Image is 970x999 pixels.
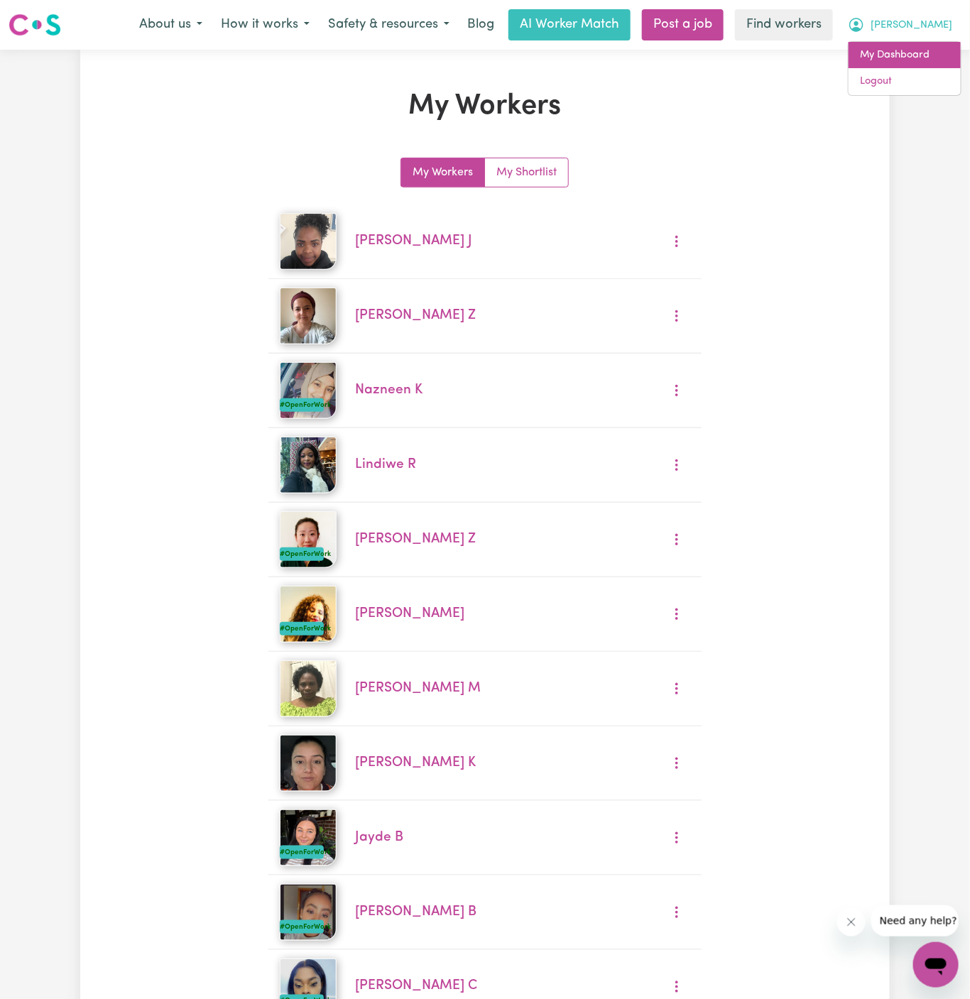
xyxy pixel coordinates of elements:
[642,9,724,40] a: Post a job
[849,42,961,69] a: My Dashboard
[356,458,417,471] a: Lindiwe R
[663,231,690,253] button: More options
[485,158,568,187] a: My Shortlist
[212,10,319,40] button: How it works
[224,89,746,124] h1: My Workers
[280,398,323,412] div: #OpenForWork
[280,547,323,561] div: #OpenForWork
[913,942,959,988] iframe: Button to launch messaging window
[356,756,476,770] a: [PERSON_NAME] K
[871,18,952,33] span: [PERSON_NAME]
[280,846,323,859] div: #OpenForWork
[280,288,337,344] img: Momena Z
[849,68,961,95] a: Logout
[663,305,690,327] button: More options
[663,529,690,551] button: More options
[280,622,323,635] div: #OpenForWork
[735,9,833,40] a: Find workers
[401,158,485,187] a: My Workers
[663,976,690,998] button: More options
[848,41,961,96] div: My Account
[356,980,478,993] a: [PERSON_NAME] C
[356,234,473,248] a: [PERSON_NAME] J
[356,831,404,844] a: Jayde B
[356,905,477,919] a: [PERSON_NAME] B
[663,753,690,775] button: More options
[837,908,866,937] iframe: Close message
[280,586,337,643] img: Jazz Davies
[280,884,337,941] img: Helen B
[839,10,961,40] button: My Account
[663,827,690,849] button: More options
[663,604,690,626] button: More options
[280,362,337,419] img: Nazneen K
[663,380,690,402] button: More options
[459,9,503,40] a: Blog
[356,607,465,621] a: [PERSON_NAME]
[663,454,690,476] button: More options
[356,533,476,546] a: [PERSON_NAME] Z
[356,682,481,695] a: [PERSON_NAME] M
[663,678,690,700] button: More options
[130,10,212,40] button: About us
[508,9,631,40] a: AI Worker Match
[280,809,337,866] img: Jayde B
[356,383,423,397] a: Nazneen K
[280,660,337,717] img: Georgette Monganga M
[280,437,337,493] img: Lindiwe R
[280,920,323,934] div: #OpenForWork
[319,10,459,40] button: Safety & resources
[280,735,337,792] img: Gurpinder K
[871,905,959,937] iframe: Message from company
[280,511,337,568] img: Emily Z
[663,902,690,924] button: More options
[9,12,61,38] img: Careseekers logo
[280,213,337,270] img: Ruth J
[9,9,61,41] a: Careseekers logo
[356,309,476,322] a: [PERSON_NAME] Z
